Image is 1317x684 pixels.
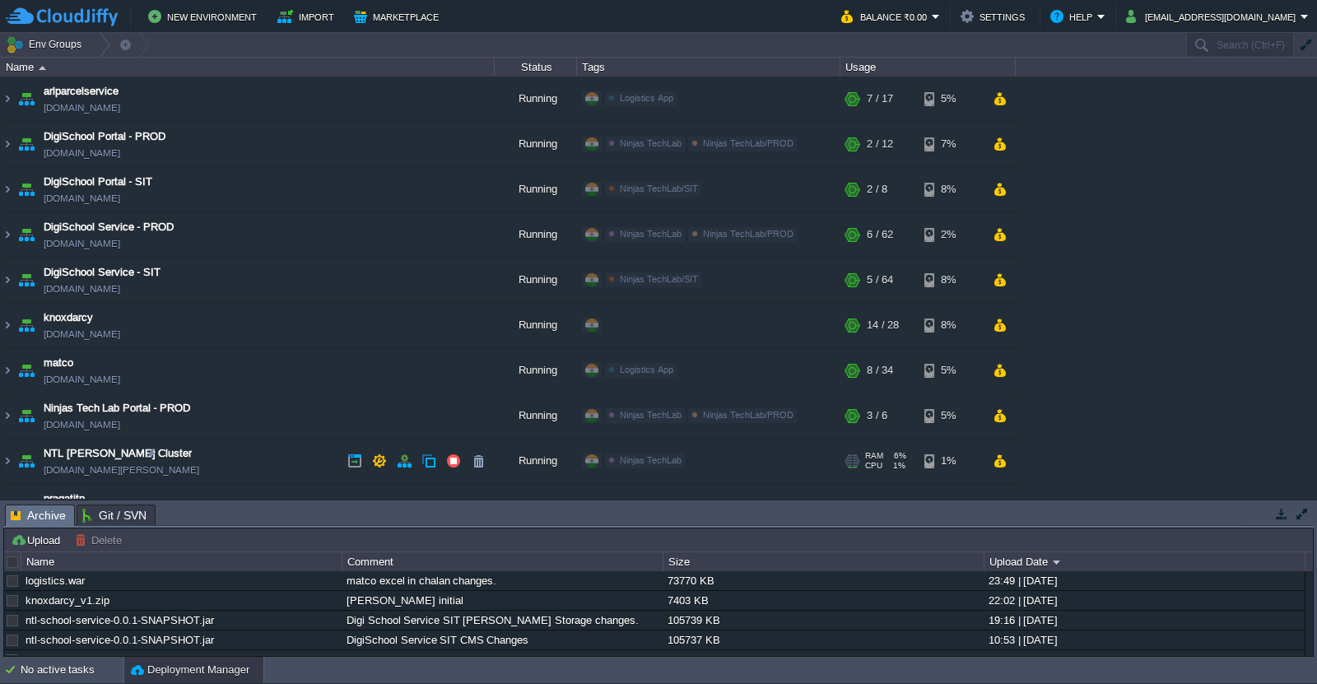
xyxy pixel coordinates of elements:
[15,303,38,347] img: AMDAwAAAACH5BAEAAAAALAAAAAABAAEAAAICRAEAOw==
[620,455,682,465] span: Ninjas TechLab
[2,58,494,77] div: Name
[21,657,123,683] div: No active tasks
[6,7,118,27] img: CloudJiffy
[44,491,85,507] a: pragatitp
[26,614,214,626] a: ntl-school-service-0.0.1-SNAPSHOT.jar
[1,348,14,393] img: AMDAwAAAACH5BAEAAAAALAAAAAABAAEAAAICRAEAOw==
[26,575,85,587] a: logistics.war
[343,552,663,571] div: Comment
[1248,618,1301,668] iframe: chat widget
[1,439,14,483] img: AMDAwAAAACH5BAEAAAAALAAAAAABAAEAAAICRAEAOw==
[495,77,577,121] div: Running
[82,505,147,525] span: Git / SVN
[44,264,161,281] a: DigiSchool Service - SIT
[867,167,887,212] div: 2 / 8
[924,348,978,393] div: 5%
[984,650,1304,669] div: 01:35 | [DATE]
[924,303,978,347] div: 8%
[664,552,984,571] div: Size
[867,484,893,528] div: 8 / 36
[44,174,152,190] a: DigiSchool Portal - SIT
[15,212,38,257] img: AMDAwAAAACH5BAEAAAAALAAAAAABAAEAAAICRAEAOw==
[924,212,978,257] div: 2%
[39,66,46,70] img: AMDAwAAAACH5BAEAAAAALAAAAAABAAEAAAICRAEAOw==
[342,630,662,649] div: DigiSchool Service SIT CMS Changes
[924,439,978,483] div: 1%
[841,7,932,26] button: Balance ₹0.00
[44,355,73,371] a: matco
[663,571,983,590] div: 73770 KB
[15,258,38,302] img: AMDAwAAAACH5BAEAAAAALAAAAAABAAEAAAICRAEAOw==
[984,571,1304,590] div: 23:49 | [DATE]
[495,348,577,393] div: Running
[867,122,893,166] div: 2 / 12
[44,400,190,416] a: Ninjas Tech Lab Portal - PROD
[26,654,198,666] a: DigiSchool_PROD_Fees_module.tar
[44,219,174,235] a: DigiSchool Service - PROD
[984,611,1304,630] div: 19:16 | [DATE]
[841,58,1015,77] div: Usage
[15,348,38,393] img: AMDAwAAAACH5BAEAAAAALAAAAAABAAEAAAICRAEAOw==
[342,650,662,669] div: DigiSchool Portal Prod
[44,128,165,145] a: DigiSchool Portal - PROD
[620,274,698,284] span: Ninjas TechLab/SIT
[44,309,93,326] a: knoxdarcy
[495,393,577,438] div: Running
[496,58,576,77] div: Status
[703,229,793,239] span: Ninjas TechLab/PROD
[1,167,14,212] img: AMDAwAAAACH5BAEAAAAALAAAAAABAAEAAAICRAEAOw==
[44,100,120,116] a: [DOMAIN_NAME]
[663,630,983,649] div: 105737 KB
[44,371,120,388] a: [DOMAIN_NAME]
[620,184,698,193] span: Ninjas TechLab/SIT
[131,662,249,678] button: Deployment Manager
[865,461,882,471] span: CPU
[1050,7,1097,26] button: Help
[663,591,983,610] div: 7403 KB
[15,393,38,438] img: AMDAwAAAACH5BAEAAAAALAAAAAABAAEAAAICRAEAOw==
[11,505,66,526] span: Archive
[44,326,120,342] a: [DOMAIN_NAME]
[15,484,38,528] img: AMDAwAAAACH5BAEAAAAALAAAAAABAAEAAAICRAEAOw==
[924,167,978,212] div: 8%
[620,410,682,420] span: Ninjas TechLab
[15,439,38,483] img: AMDAwAAAACH5BAEAAAAALAAAAAABAAEAAAICRAEAOw==
[44,416,120,433] a: [DOMAIN_NAME]
[985,552,1305,571] div: Upload Date
[984,630,1304,649] div: 10:53 | [DATE]
[663,611,983,630] div: 105739 KB
[984,591,1304,610] div: 22:02 | [DATE]
[495,167,577,212] div: Running
[924,484,978,528] div: 4%
[1,484,14,528] img: AMDAwAAAACH5BAEAAAAALAAAAAABAAEAAAICRAEAOw==
[620,229,682,239] span: Ninjas TechLab
[620,93,673,103] span: Logistics App
[663,650,983,669] div: 20589 KB
[495,122,577,166] div: Running
[867,393,887,438] div: 3 / 6
[703,138,793,148] span: Ninjas TechLab/PROD
[342,571,662,590] div: matco excel in chalan changes.
[1,258,14,302] img: AMDAwAAAACH5BAEAAAAALAAAAAABAAEAAAICRAEAOw==
[1,393,14,438] img: AMDAwAAAACH5BAEAAAAALAAAAAABAAEAAAICRAEAOw==
[26,634,214,646] a: ntl-school-service-0.0.1-SNAPSHOT.jar
[44,235,120,252] a: [DOMAIN_NAME]
[1,77,14,121] img: AMDAwAAAACH5BAEAAAAALAAAAAABAAEAAAICRAEAOw==
[277,7,339,26] button: Import
[924,122,978,166] div: 7%
[495,258,577,302] div: Running
[44,445,192,462] a: NTL [PERSON_NAME] Cluster
[867,77,893,121] div: 7 / 17
[15,122,38,166] img: AMDAwAAAACH5BAEAAAAALAAAAAABAAEAAAICRAEAOw==
[1,212,14,257] img: AMDAwAAAACH5BAEAAAAALAAAAAABAAEAAAICRAEAOw==
[75,533,127,547] button: Delete
[148,7,262,26] button: New Environment
[867,303,899,347] div: 14 / 28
